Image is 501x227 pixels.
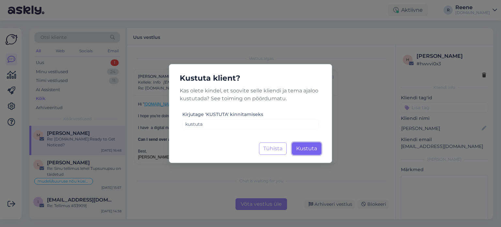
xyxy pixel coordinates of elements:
[182,111,263,118] label: Kirjutage 'KUSTUTA' kinnitamiseks
[292,142,321,155] button: Kustuta
[175,72,326,84] h5: Kustuta klient?
[259,142,287,155] button: Tühista
[175,87,326,103] p: Kas olete kindel, et soovite selle kliendi ja tema ajaloo kustutada? See toiming on pöördumatu.
[296,145,317,152] span: Kustuta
